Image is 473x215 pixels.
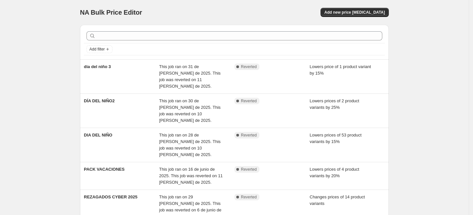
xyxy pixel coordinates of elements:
[84,194,138,199] span: REZAGADOS CYBER 2025
[159,133,221,157] span: This job ran on 28 de [PERSON_NAME] de 2025. This job was reverted on 10 [PERSON_NAME] de 2025.
[310,194,365,206] span: Changes prices of 14 product variants
[86,45,112,53] button: Add filter
[310,167,359,178] span: Lowers prices of 4 product variants by 20%
[84,98,115,103] span: DÍA DEL NIÑO2
[84,167,125,172] span: PACK VACACIONES
[241,64,257,69] span: Reverted
[84,133,112,137] span: DIA DEL NIÑO
[324,10,385,15] span: Add new price [MEDICAL_DATA]
[241,194,257,200] span: Reverted
[89,47,105,52] span: Add filter
[159,64,221,89] span: This job ran on 31 de [PERSON_NAME] de 2025. This job was reverted on 11 [PERSON_NAME] de 2025.
[84,64,111,69] span: dia del niño 3
[159,98,221,123] span: This job ran on 30 de [PERSON_NAME] de 2025. This job was reverted on 10 [PERSON_NAME] de 2025.
[310,64,371,76] span: Lowers price of 1 product variant by 15%
[241,167,257,172] span: Reverted
[241,98,257,104] span: Reverted
[241,133,257,138] span: Reverted
[321,8,389,17] button: Add new price [MEDICAL_DATA]
[80,9,142,16] span: NA Bulk Price Editor
[310,133,362,144] span: Lowers prices of 53 product variants by 15%
[159,167,223,185] span: This job ran on 16 de junio de 2025. This job was reverted on 11 [PERSON_NAME] de 2025.
[310,98,359,110] span: Lowers prices of 2 product variants by 25%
